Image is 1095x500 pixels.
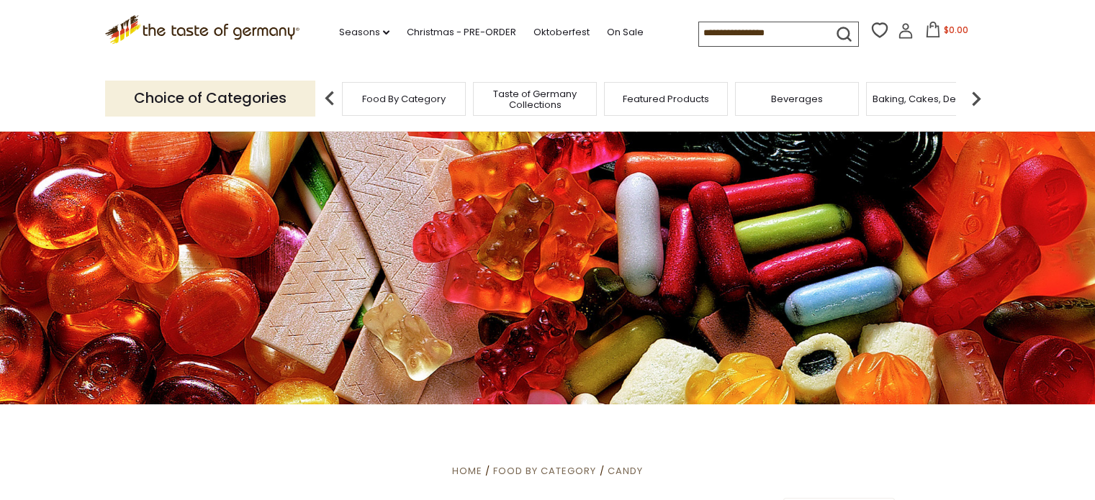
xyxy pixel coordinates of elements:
[771,94,823,104] a: Beverages
[607,24,644,40] a: On Sale
[608,464,643,478] a: Candy
[962,84,991,113] img: next arrow
[452,464,482,478] a: Home
[944,24,968,36] span: $0.00
[477,88,592,110] a: Taste of Germany Collections
[873,94,984,104] a: Baking, Cakes, Desserts
[315,84,344,113] img: previous arrow
[916,22,978,43] button: $0.00
[339,24,389,40] a: Seasons
[493,464,596,478] a: Food By Category
[623,94,709,104] a: Featured Products
[105,81,315,116] p: Choice of Categories
[362,94,446,104] a: Food By Category
[407,24,516,40] a: Christmas - PRE-ORDER
[533,24,590,40] a: Oktoberfest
